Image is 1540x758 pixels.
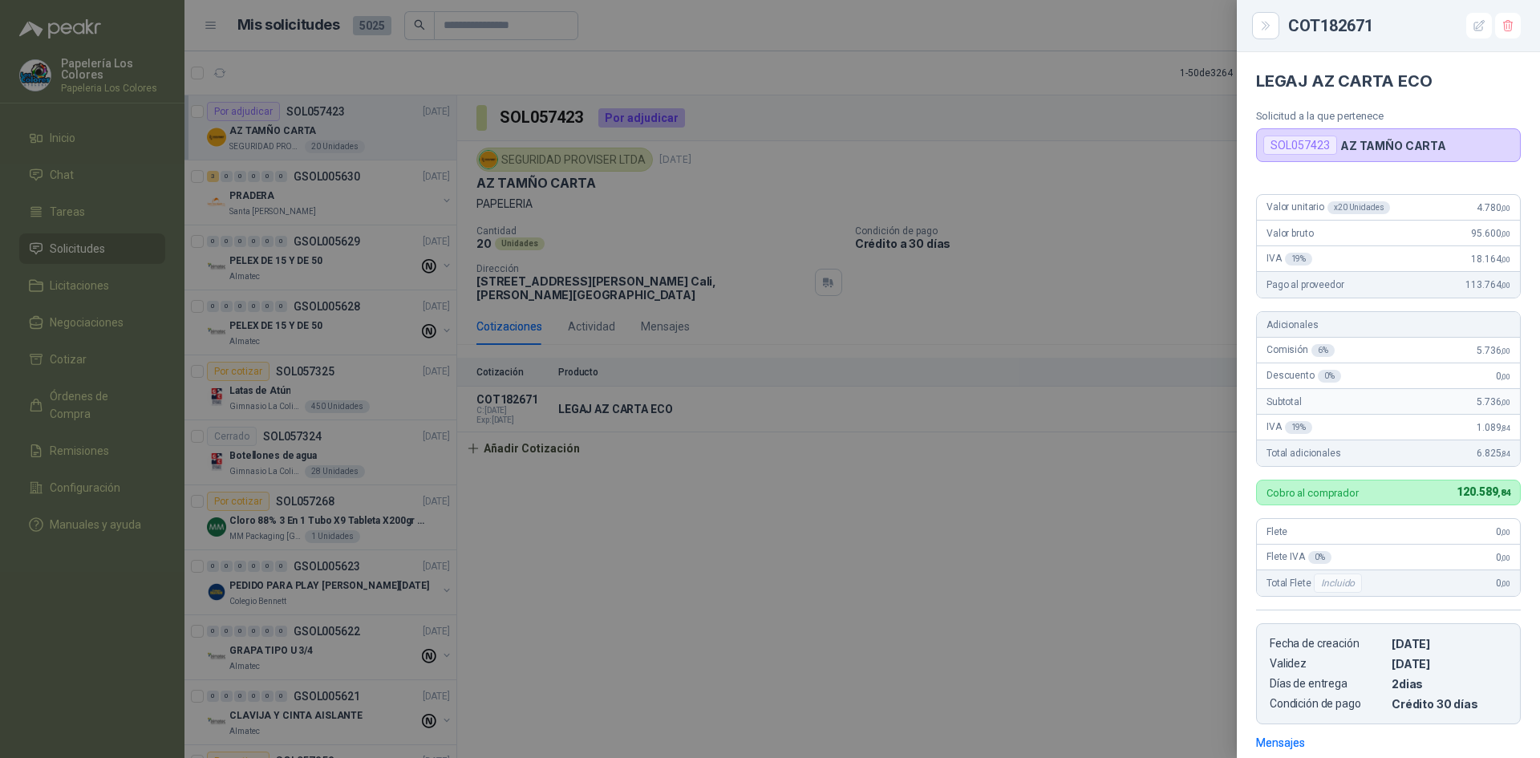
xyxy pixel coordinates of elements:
[1496,371,1510,382] span: 0
[1266,396,1302,407] span: Subtotal
[1266,551,1331,564] span: Flete IVA
[1266,228,1313,239] span: Valor bruto
[1477,396,1510,407] span: 5.736
[1477,202,1510,213] span: 4.780
[1308,551,1331,564] div: 0 %
[1256,734,1305,752] div: Mensajes
[1501,553,1510,562] span: ,00
[1270,637,1385,651] p: Fecha de creación
[1266,201,1390,214] span: Valor unitario
[1266,279,1344,290] span: Pago al proveedor
[1392,697,1507,711] p: Crédito 30 días
[1392,657,1507,671] p: [DATE]
[1340,139,1446,152] p: AZ TAMÑO CARTA
[1471,253,1510,265] span: 18.164
[1501,449,1510,458] span: ,84
[1318,370,1341,383] div: 0 %
[1501,204,1510,213] span: ,00
[1501,255,1510,264] span: ,00
[1501,579,1510,588] span: ,00
[1266,488,1359,498] p: Cobro al comprador
[1256,110,1521,122] p: Solicitud a la que pertenece
[1465,279,1510,290] span: 113.764
[1256,71,1521,91] h4: LEGAJ AZ CARTA ECO
[1288,13,1521,39] div: COT182671
[1266,253,1312,266] span: IVA
[1501,372,1510,381] span: ,00
[1501,229,1510,238] span: ,00
[1501,347,1510,355] span: ,00
[1496,526,1510,537] span: 0
[1311,344,1335,357] div: 6 %
[1285,421,1313,434] div: 19 %
[1477,345,1510,356] span: 5.736
[1501,398,1510,407] span: ,00
[1314,574,1362,593] div: Incluido
[1270,697,1385,711] p: Condición de pago
[1501,528,1510,537] span: ,00
[1257,312,1520,338] div: Adicionales
[1266,574,1365,593] span: Total Flete
[1266,526,1287,537] span: Flete
[1257,440,1520,466] div: Total adicionales
[1266,421,1312,434] span: IVA
[1270,677,1385,691] p: Días de entrega
[1256,16,1275,35] button: Close
[1457,485,1510,498] span: 120.589
[1496,552,1510,563] span: 0
[1497,488,1510,498] span: ,84
[1392,637,1507,651] p: [DATE]
[1496,578,1510,589] span: 0
[1285,253,1313,266] div: 19 %
[1477,422,1510,433] span: 1.089
[1501,424,1510,432] span: ,84
[1327,201,1390,214] div: x 20 Unidades
[1477,448,1510,459] span: 6.825
[1270,657,1385,671] p: Validez
[1501,281,1510,290] span: ,00
[1266,370,1341,383] span: Descuento
[1392,677,1507,691] p: 2 dias
[1266,344,1335,357] span: Comisión
[1263,136,1337,155] div: SOL057423
[1471,228,1510,239] span: 95.600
